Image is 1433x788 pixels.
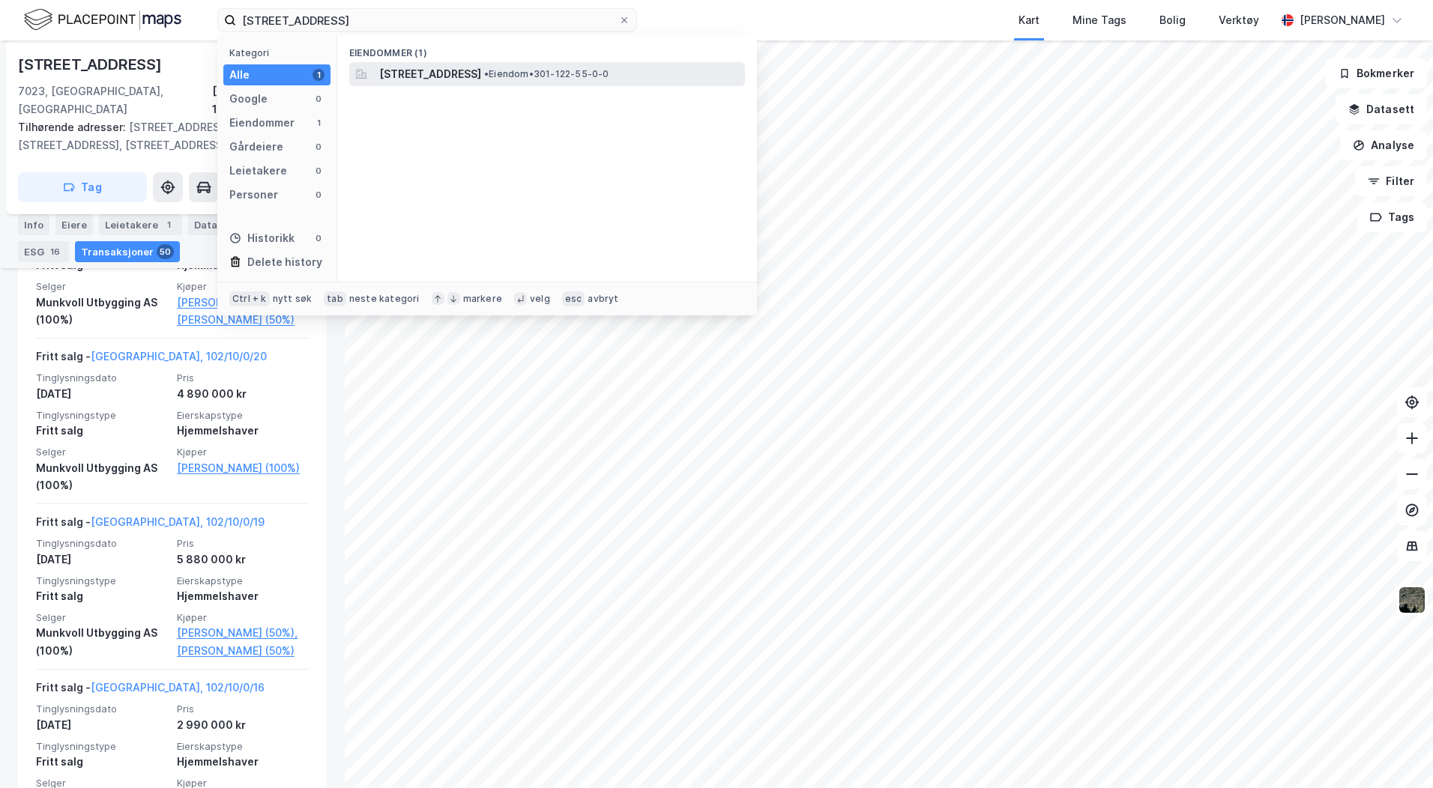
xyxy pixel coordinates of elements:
[18,241,69,262] div: ESG
[36,537,168,550] span: Tinglysningsdato
[177,624,309,642] a: [PERSON_NAME] (50%),
[313,165,325,177] div: 0
[229,66,250,84] div: Alle
[1159,11,1186,29] div: Bolig
[177,642,309,660] a: [PERSON_NAME] (50%)
[236,9,618,31] input: Søk på adresse, matrikkel, gårdeiere, leietakere eller personer
[1340,130,1427,160] button: Analyse
[1219,11,1259,29] div: Verktøy
[36,280,168,293] span: Selger
[313,93,325,105] div: 0
[484,68,489,79] span: •
[177,422,309,440] div: Hjemmelshaver
[1355,166,1427,196] button: Filter
[24,7,181,33] img: logo.f888ab2527a4732fd821a326f86c7f29.svg
[588,293,618,305] div: avbryt
[1357,202,1427,232] button: Tags
[1358,716,1433,788] div: Kontrollprogram for chat
[36,294,168,330] div: Munkvoll Utbygging AS (100%)
[1073,11,1126,29] div: Mine Tags
[36,740,168,753] span: Tinglysningstype
[229,291,270,306] div: Ctrl + k
[337,35,757,62] div: Eiendommer (1)
[1336,94,1427,124] button: Datasett
[36,459,168,495] div: Munkvoll Utbygging AS (100%)
[324,291,346,306] div: tab
[36,716,168,734] div: [DATE]
[177,294,309,312] a: [PERSON_NAME] (50%),
[247,253,322,271] div: Delete history
[36,587,168,605] div: Fritt salg
[229,186,278,204] div: Personer
[18,82,212,118] div: 7023, [GEOGRAPHIC_DATA], [GEOGRAPHIC_DATA]
[55,214,93,235] div: Eiere
[177,372,309,384] span: Pris
[18,214,49,235] div: Info
[177,551,309,569] div: 5 880 000 kr
[313,117,325,129] div: 1
[229,47,331,58] div: Kategori
[47,244,63,259] div: 16
[18,52,165,76] div: [STREET_ADDRESS]
[188,214,244,235] div: Datasett
[349,293,420,305] div: neste kategori
[36,624,168,660] div: Munkvoll Utbygging AS (100%)
[1358,716,1433,788] iframe: Chat Widget
[91,350,267,363] a: [GEOGRAPHIC_DATA], 102/10/0/20
[18,121,129,133] span: Tilhørende adresser:
[91,515,265,528] a: [GEOGRAPHIC_DATA], 102/10/0/19
[36,679,265,703] div: Fritt salg -
[177,611,309,624] span: Kjøper
[229,138,283,156] div: Gårdeiere
[313,232,325,244] div: 0
[1398,586,1426,614] img: 9k=
[177,446,309,458] span: Kjøper
[463,293,502,305] div: markere
[18,172,147,202] button: Tag
[161,217,176,232] div: 1
[229,90,268,108] div: Google
[157,244,174,259] div: 50
[36,753,168,771] div: Fritt salg
[313,69,325,81] div: 1
[36,513,265,537] div: Fritt salg -
[36,611,168,624] span: Selger
[177,740,309,753] span: Eierskapstype
[36,385,168,403] div: [DATE]
[229,229,295,247] div: Historikk
[177,385,309,403] div: 4 890 000 kr
[177,716,309,734] div: 2 990 000 kr
[177,587,309,605] div: Hjemmelshaver
[530,293,550,305] div: velg
[177,575,309,587] span: Eierskapstype
[379,65,481,83] span: [STREET_ADDRESS]
[177,409,309,422] span: Eierskapstype
[177,703,309,715] span: Pris
[212,82,327,118] div: [GEOGRAPHIC_DATA], 102/10
[36,446,168,458] span: Selger
[1019,11,1040,29] div: Kart
[229,114,295,132] div: Eiendommer
[484,68,609,80] span: Eiendom • 301-122-55-0-0
[75,241,180,262] div: Transaksjoner
[36,703,168,715] span: Tinglysningsdato
[18,118,315,154] div: [STREET_ADDRESS], [STREET_ADDRESS], [STREET_ADDRESS]
[36,551,168,569] div: [DATE]
[36,372,168,384] span: Tinglysningsdato
[36,348,267,372] div: Fritt salg -
[1326,58,1427,88] button: Bokmerker
[99,214,182,235] div: Leietakere
[177,280,309,293] span: Kjøper
[177,459,309,477] a: [PERSON_NAME] (100%)
[91,681,265,694] a: [GEOGRAPHIC_DATA], 102/10/0/16
[1300,11,1385,29] div: [PERSON_NAME]
[177,753,309,771] div: Hjemmelshaver
[177,537,309,550] span: Pris
[36,422,168,440] div: Fritt salg
[562,291,585,306] div: esc
[313,189,325,201] div: 0
[36,409,168,422] span: Tinglysningstype
[36,575,168,587] span: Tinglysningstype
[313,141,325,153] div: 0
[229,162,287,180] div: Leietakere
